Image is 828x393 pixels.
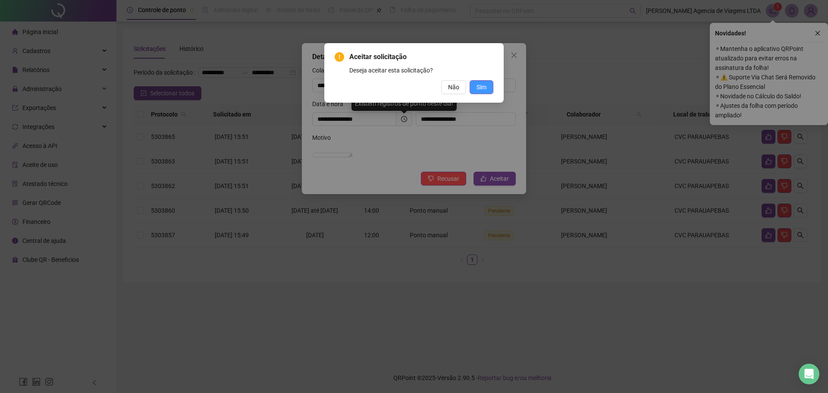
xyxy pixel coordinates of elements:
[349,52,493,62] span: Aceitar solicitação
[448,82,459,92] span: Não
[441,80,466,94] button: Não
[477,82,486,92] span: Sim
[799,364,819,384] div: Open Intercom Messenger
[349,66,493,75] div: Deseja aceitar esta solicitação?
[335,52,344,62] span: exclamation-circle
[470,80,493,94] button: Sim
